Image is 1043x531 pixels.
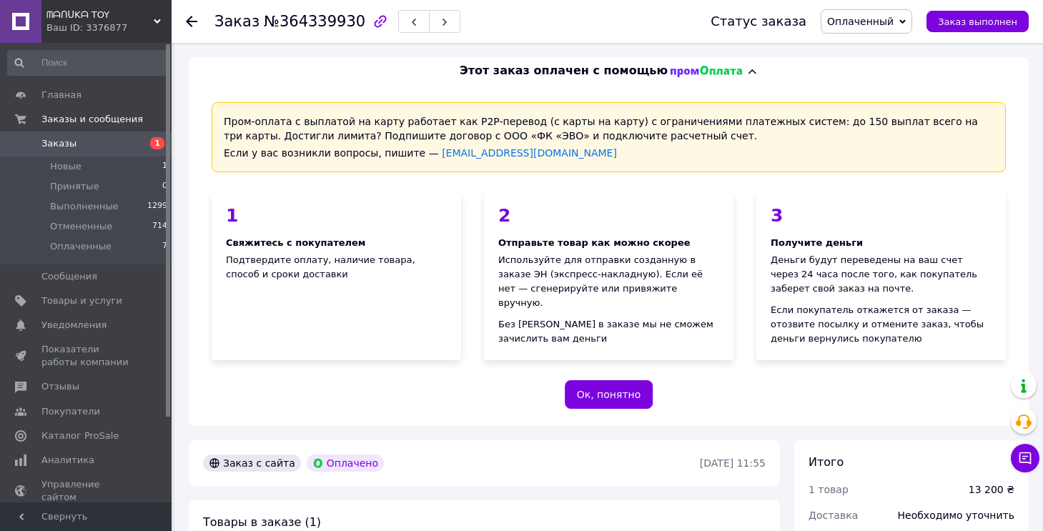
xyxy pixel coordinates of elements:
span: 1 [150,137,164,149]
span: Заказ выполнен [938,16,1017,27]
span: Покупатели [41,405,100,418]
span: Отзывы [41,380,79,393]
button: Чат с покупателем [1011,444,1039,472]
span: Выполненные [50,200,119,213]
span: Этот заказ оплачен с помощью [460,63,668,79]
time: [DATE] 11:55 [700,457,766,469]
div: Без [PERSON_NAME] в заказе мы не сможем зачислить вам деньги [498,317,719,346]
div: Используйте для отправки созданную в заказе ЭН (экспресс-накладную). Если её нет — сгенерируйте и... [498,253,719,310]
div: Ваш ID: 3376877 [46,21,172,34]
span: 0 [162,180,167,193]
span: Главная [41,89,81,101]
span: Оплаченные [50,240,112,253]
span: №364339930 [264,13,365,30]
span: Уведомления [41,319,107,332]
span: Отмененные [50,220,112,233]
span: Каталог ProSale [41,430,119,442]
span: Отправьте товар как можно скорее [498,237,691,248]
a: [EMAIL_ADDRESS][DOMAIN_NAME] [442,147,617,159]
span: 1299 [147,200,167,213]
span: 1 [162,160,167,173]
span: Показатели работы компании [41,343,132,369]
div: Оплачено [307,455,384,472]
span: Управление сайтом [41,478,132,504]
span: ᗰᗩᑎᑌKᗩ TOY [46,9,154,21]
div: Вернуться назад [186,14,197,29]
span: Аналитика [41,454,94,467]
div: 1 [226,207,447,224]
span: Заказы [41,137,76,150]
span: Оплаченный [827,16,894,27]
div: 13 200 ₴ [969,482,1014,497]
span: Сообщения [41,270,97,283]
div: Необходимо уточнить [889,500,1023,531]
div: 2 [498,207,719,224]
input: Поиск [7,50,169,76]
div: 3 [771,207,992,224]
div: Пром-оплата с выплатой на карту работает как P2P-перевод (с карты на карту) с ограничениями плате... [212,102,1006,172]
div: Статус заказа [711,14,806,29]
span: Свяжитесь с покупателем [226,237,365,248]
span: 7 [162,240,167,253]
div: Если покупатель откажется от заказа — отозвите посылку и отмените заказ, чтобы деньги вернулись п... [771,303,992,346]
span: 1 товар [809,484,849,495]
span: Принятые [50,180,99,193]
span: Заказы и сообщения [41,113,143,126]
span: Товары и услуги [41,294,122,307]
div: Заказ с сайта [203,455,301,472]
span: Новые [50,160,81,173]
div: Подтвердите оплату, наличие товара, способ и сроки доставки [212,192,461,360]
span: Доставка [809,510,858,521]
button: Ок, понятно [565,380,653,409]
span: Получите деньги [771,237,863,248]
span: Итого [809,455,844,469]
span: 714 [152,220,167,233]
button: Заказ выполнен [926,11,1029,32]
div: Если у вас возникли вопросы, пишите — [224,146,994,160]
span: Заказ [214,13,259,30]
span: Товары в заказе (1) [203,515,321,529]
div: Деньги будут переведены на ваш счет через 24 часа после того, как покупатель заберет свой заказ н... [771,253,992,296]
